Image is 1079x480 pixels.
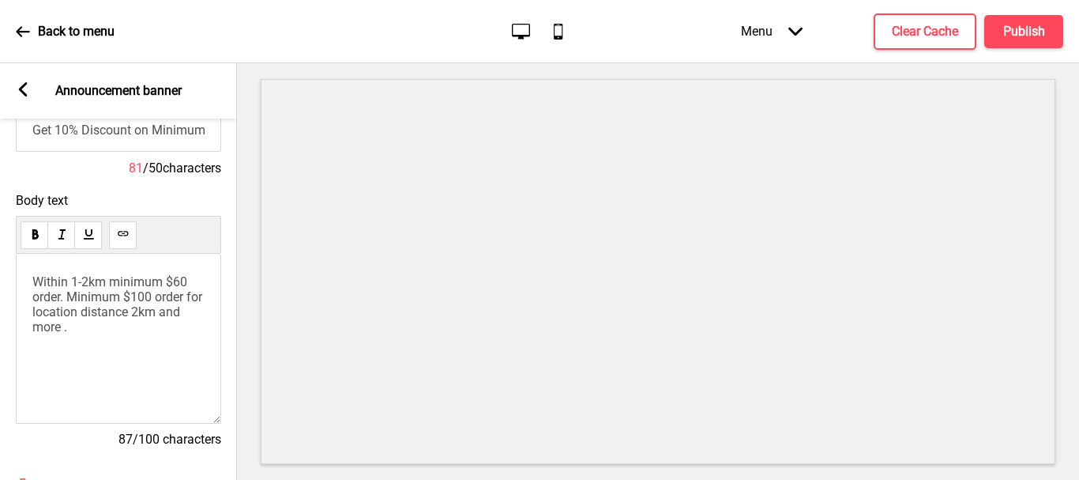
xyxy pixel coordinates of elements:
span: Within 1-2km minimum $60 order. Minimum $100 order for location distance 2km and more . [32,274,205,334]
h4: Publish [1003,23,1045,40]
span: Body text [16,193,221,208]
button: underline [74,221,102,249]
h4: Clear Cache [892,23,958,40]
button: italic [47,221,75,249]
h4: / 50 characters [16,160,221,177]
div: Menu [725,8,818,55]
span: 81 [129,161,143,176]
button: Publish [984,15,1063,48]
button: link [109,221,137,249]
p: Back to menu [38,23,115,40]
span: 87/100 characters [118,432,221,447]
p: Announcement banner [55,82,182,100]
button: Clear Cache [874,13,976,50]
a: Back to menu [16,10,115,53]
button: bold [21,221,48,249]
